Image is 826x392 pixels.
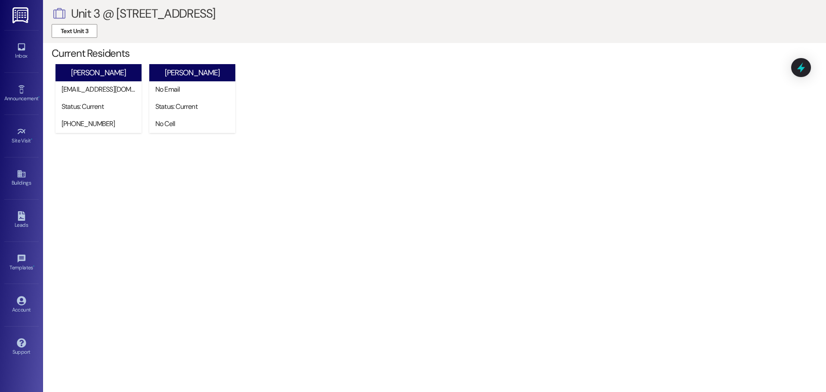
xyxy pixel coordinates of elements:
[52,49,826,58] div: Current Residents
[52,24,97,38] button: Text Unit 3
[155,119,233,128] div: No Cell
[61,27,88,36] span: Text Unit 3
[4,209,39,232] a: Leads
[62,102,139,111] div: Status: Current
[155,102,233,111] div: Status: Current
[38,94,40,100] span: •
[52,5,67,22] i: 
[71,9,216,18] div: Unit 3 @ [STREET_ADDRESS]
[165,68,220,77] div: [PERSON_NAME]
[4,251,39,275] a: Templates •
[12,7,30,23] img: ResiDesk Logo
[62,85,139,94] div: [EMAIL_ADDRESS][DOMAIN_NAME]
[4,336,39,359] a: Support
[4,293,39,317] a: Account
[62,119,139,128] div: [PHONE_NUMBER]
[31,136,32,142] span: •
[155,85,233,94] div: No Email
[71,68,126,77] div: [PERSON_NAME]
[4,167,39,190] a: Buildings
[4,124,39,148] a: Site Visit •
[33,263,34,269] span: •
[4,40,39,63] a: Inbox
